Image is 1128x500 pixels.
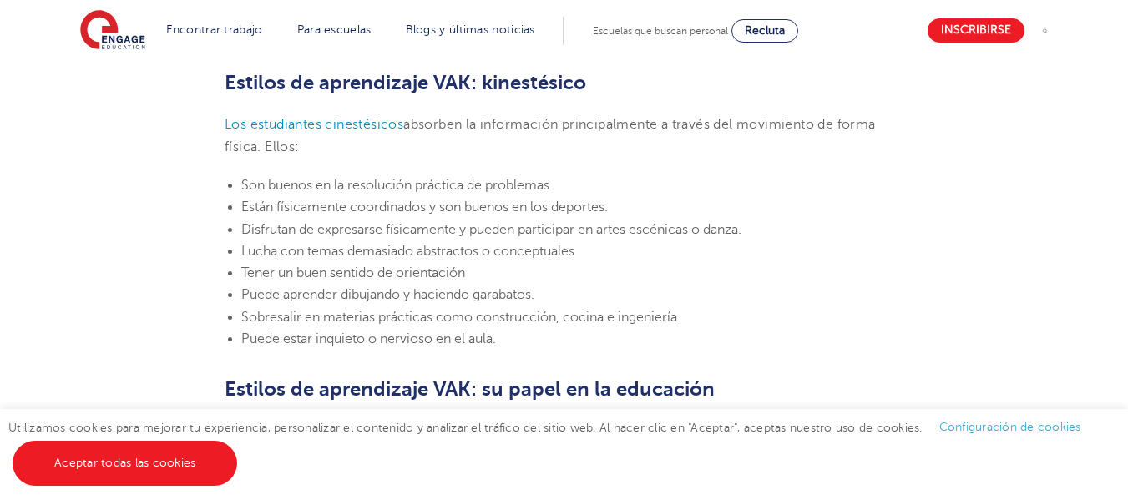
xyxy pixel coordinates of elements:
[593,25,728,37] font: Escuelas que buscan personal
[406,23,535,36] a: Blogs y últimas noticias
[241,178,553,193] font: Son buenos en la resolución práctica de problemas.
[241,199,608,215] font: Están físicamente coordinados y son buenos en los deportes.
[731,19,798,43] a: Recluta
[297,23,372,36] a: Para escuelas
[241,287,534,302] font: Puede aprender dibujando y haciendo garabatos.
[745,24,785,37] font: Recluta
[241,310,680,325] font: Sobresalir en materias prácticas como construcción, cocina e ingeniería.
[941,24,1011,37] font: Inscribirse
[241,222,741,237] font: Disfrutan de expresarse físicamente y pueden participar en artes escénicas o danza.
[54,457,195,469] font: Aceptar todas las cookies
[241,331,496,346] font: Puede estar inquieto o nervioso en el aula.
[225,117,876,154] font: absorben la información principalmente a través del movimiento de forma física. Ellos:
[939,421,1081,433] a: Configuración de cookies
[80,10,145,52] img: Educación comprometida
[8,422,923,434] font: Utilizamos cookies para mejorar tu experiencia, personalizar el contenido y analizar el tráfico d...
[241,244,574,259] font: Lucha con temas demasiado abstractos o conceptuales
[166,23,263,36] a: Encontrar trabajo
[225,71,586,94] font: Estilos de aprendizaje VAK: kinestésico
[241,265,465,280] font: Tener un buen sentido de orientación
[13,441,237,486] a: Aceptar todas las cookies
[928,18,1024,43] a: Inscribirse
[225,377,715,401] font: Estilos de aprendizaje VAK: su papel en la educación
[225,117,403,132] a: Los estudiantes cinestésicos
